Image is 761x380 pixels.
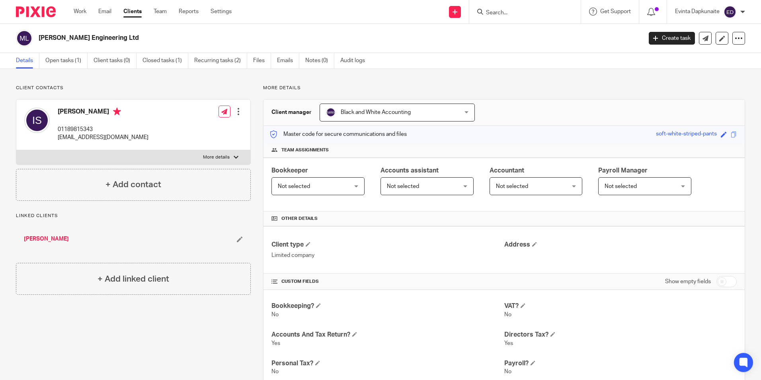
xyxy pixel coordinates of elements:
[271,369,279,374] span: No
[271,278,504,285] h4: CUSTOM FIELDS
[74,8,86,16] a: Work
[271,251,504,259] p: Limited company
[271,312,279,317] span: No
[269,130,407,138] p: Master code for secure communications and files
[271,167,308,174] span: Bookkeeper
[504,331,737,339] h4: Directors Tax?
[504,302,737,310] h4: VAT?
[271,331,504,339] h4: Accounts And Tax Return?
[24,235,69,243] a: [PERSON_NAME]
[665,278,711,286] label: Show empty fields
[504,312,511,317] span: No
[271,302,504,310] h4: Bookkeeping?
[39,34,517,42] h2: [PERSON_NAME] Engineering Ltd
[724,6,736,18] img: svg%3E
[326,108,336,117] img: svg%3E
[16,53,39,69] a: Details
[340,53,371,69] a: Audit logs
[504,359,737,368] h4: Payroll?
[263,85,745,91] p: More details
[253,53,271,69] a: Files
[123,8,142,16] a: Clients
[277,53,299,69] a: Emails
[504,341,513,346] span: Yes
[211,8,232,16] a: Settings
[113,108,121,116] i: Primary
[58,125,148,133] p: 01189815343
[496,184,528,189] span: Not selected
[605,184,637,189] span: Not selected
[278,184,310,189] span: Not selected
[142,53,188,69] a: Closed tasks (1)
[504,369,511,374] span: No
[16,30,33,47] img: svg%3E
[387,184,419,189] span: Not selected
[649,32,695,45] a: Create task
[600,9,631,14] span: Get Support
[598,167,648,174] span: Payroll Manager
[24,108,50,133] img: svg%3E
[271,341,280,346] span: Yes
[154,8,167,16] a: Team
[98,273,169,285] h4: + Add linked client
[380,167,439,174] span: Accounts assistant
[271,108,312,116] h3: Client manager
[485,10,557,17] input: Search
[16,85,251,91] p: Client contacts
[179,8,199,16] a: Reports
[271,359,504,368] h4: Personal Tax?
[341,110,411,115] span: Black and White Accounting
[58,108,148,118] h4: [PERSON_NAME]
[16,213,251,219] p: Linked clients
[281,147,329,153] span: Team assignments
[105,178,161,191] h4: + Add contact
[490,167,524,174] span: Accountant
[16,6,56,17] img: Pixie
[656,130,717,139] div: soft-white-striped-pants
[281,215,318,222] span: Other details
[675,8,720,16] p: Evinta Dapkunaite
[194,53,247,69] a: Recurring tasks (2)
[203,154,230,161] p: More details
[305,53,334,69] a: Notes (0)
[98,8,111,16] a: Email
[94,53,137,69] a: Client tasks (0)
[58,133,148,141] p: [EMAIL_ADDRESS][DOMAIN_NAME]
[504,241,737,249] h4: Address
[271,241,504,249] h4: Client type
[45,53,88,69] a: Open tasks (1)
